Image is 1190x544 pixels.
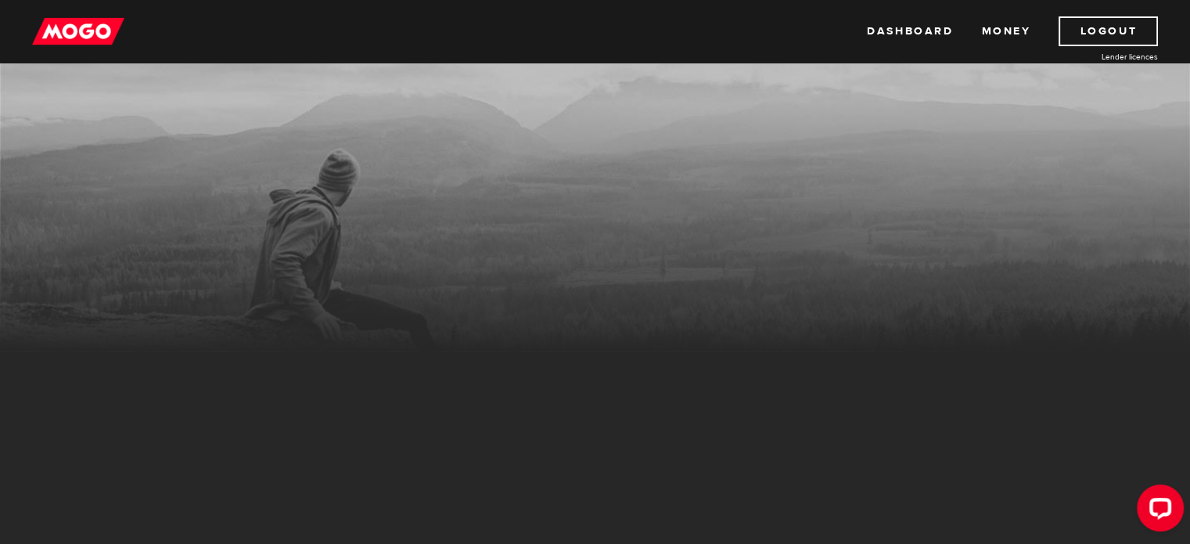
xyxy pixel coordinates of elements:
a: Money [981,16,1030,46]
iframe: LiveChat chat widget [1124,478,1190,544]
a: Logout [1059,16,1158,46]
a: Lender licences [1041,51,1158,63]
img: mogo_logo-11ee424be714fa7cbb0f0f49df9e16ec.png [32,16,124,46]
a: Dashboard [867,16,953,46]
